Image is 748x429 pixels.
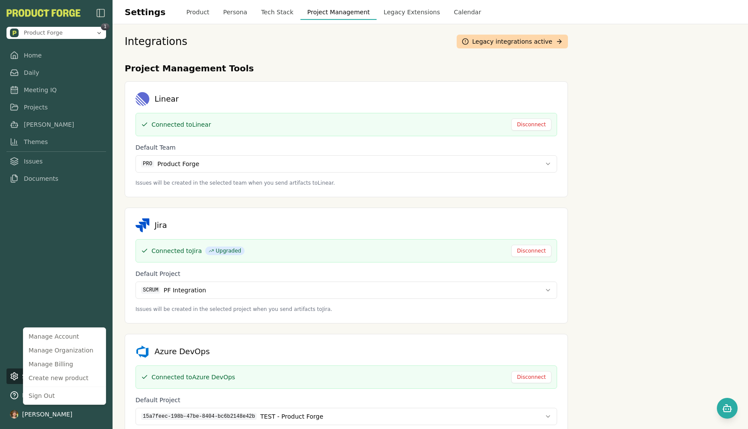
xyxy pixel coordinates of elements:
[25,371,104,385] div: Create new product
[25,389,104,403] div: Sign Out
[23,327,106,405] div: [PERSON_NAME]
[25,330,104,343] div: Manage Account
[25,357,104,371] div: Manage Billing
[25,343,104,357] div: Manage Organization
